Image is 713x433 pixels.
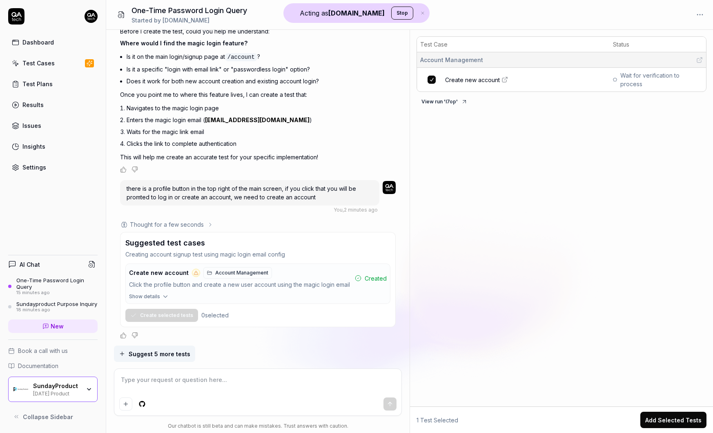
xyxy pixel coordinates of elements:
div: Results [22,100,44,109]
img: SundayProduct Logo [13,382,28,397]
span: Collapse Sidebar [23,413,73,421]
button: View run 'l7op' [417,95,472,108]
img: 7ccf6c19-61ad-4a6c-8811-018b02a1b829.jpg [85,10,98,23]
li: Is it on the main login/signup page at ? [127,51,396,63]
th: Status [610,37,706,52]
div: Dashboard [22,38,54,47]
button: Create selected tests [125,309,198,322]
button: Negative feedback [131,166,138,173]
a: Settings [8,159,98,175]
li: Enters the magic login email ( ) [127,114,396,126]
span: Account Management [215,269,268,277]
span: Create new account [445,76,500,84]
a: Dashboard [8,34,98,50]
li: Navigates to the magic login page [127,102,396,114]
div: Sundayproduct Purpose Inquiry [16,301,97,307]
a: Documentation [8,362,98,370]
a: View run 'l7op' [417,97,472,105]
button: Collapse Sidebar [8,408,98,425]
span: Suggest 5 more tests [129,350,190,358]
li: Is it a specific "login with email link" or "passwordless login" option? [127,63,396,75]
span: You [334,207,343,213]
a: New [8,319,98,333]
div: SundayProduct [33,382,80,390]
button: Positive feedback [120,166,127,173]
button: Negative feedback [131,332,138,339]
div: One-Time Password Login Query [16,277,98,290]
div: Test Plans [22,80,53,88]
span: Where would I find the magic login feature? [120,40,247,47]
a: Create new account [445,76,608,84]
a: One-Time Password Login Query15 minutes ago [8,277,98,296]
h1: One-Time Password Login Query [131,5,247,16]
div: 15 minutes ago [16,290,98,296]
p: Once you point me to where this feature lives, I can create a test that: [120,90,396,99]
span: Show details [129,293,160,300]
span: [DOMAIN_NAME] [163,17,209,24]
li: Waits for the magic link email [127,126,396,138]
span: Account Management [420,56,483,64]
div: Issues [22,121,41,130]
span: Documentation [18,362,58,370]
button: Add attachment [119,397,132,411]
th: Test Case [417,37,610,52]
button: Add Selected Tests [640,412,706,428]
h3: Suggested test cases [125,237,205,248]
div: Thought for a few seconds [130,220,204,229]
button: Suggest 5 more tests [114,346,195,362]
div: Click the profile button and create a new user account using the magic login email [129,280,352,290]
div: Insights [22,142,45,151]
a: Issues [8,118,98,134]
span: there is a profile button in the top right of the main screen, if you click that you will be prom... [127,185,356,201]
button: Stop [391,7,413,20]
div: Settings [22,163,46,172]
div: Test Cases [22,59,55,67]
a: [EMAIL_ADDRESS][DOMAIN_NAME] [205,116,310,123]
div: Our chatbot is still beta and can make mistakes. Trust answers with caution. [114,422,402,430]
a: Book a call with us [8,346,98,355]
div: , 2 minutes ago [334,206,378,214]
a: Test Plans [8,76,98,92]
a: Test Cases [8,55,98,71]
span: Book a call with us [18,346,68,355]
span: 1 Test Selected [417,416,458,424]
div: [DATE] Product [33,390,80,396]
li: Clicks the link to complete authentication [127,138,396,150]
button: Create new accountAccount ManagementClick the profile button and create a new user account using ... [126,264,390,293]
li: Does it work for both new account creation and existing account login? [127,75,396,87]
button: SundayProduct LogoSundayProduct[DATE] Product [8,377,98,402]
span: Wait for verification to process [620,71,703,88]
button: Show details [126,293,390,304]
p: Creating account signup test using magic login email config [125,250,390,259]
a: Sundayproduct Purpose Inquiry18 minutes ago [8,301,98,313]
span: Create new account [129,269,189,277]
div: Started by [131,16,247,25]
img: 7ccf6c19-61ad-4a6c-8811-018b02a1b829.jpg [383,181,396,194]
p: Before I create the test, could you help me understand: [120,27,396,36]
span: New [51,322,64,330]
div: 18 minutes ago [16,307,97,313]
button: Positive feedback [120,332,127,339]
span: Created [365,274,387,283]
a: Account Management [203,267,272,279]
code: /account [225,53,257,61]
h4: AI Chat [20,260,40,269]
div: 0 selected [201,311,229,319]
a: Results [8,97,98,113]
p: This will help me create an accurate test for your specific implementation! [120,153,396,161]
a: Insights [8,138,98,154]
